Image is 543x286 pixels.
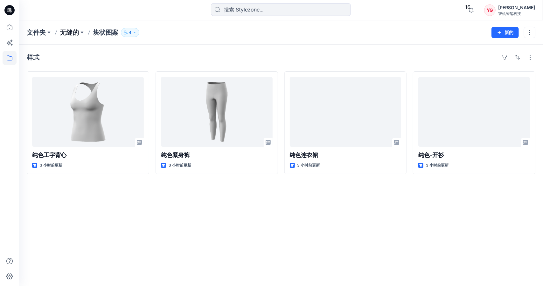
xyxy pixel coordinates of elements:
[161,152,190,158] font: 纯色紧身裤
[60,28,79,37] a: 无缝的
[93,29,118,36] font: 块状图案
[491,27,519,38] button: 新的
[60,29,79,36] font: 无缝的
[27,28,46,37] a: 文件夹
[297,163,320,168] font: 3 小时前更新
[465,4,470,10] font: 16
[161,77,273,147] a: 纯色紧身裤
[211,3,351,16] input: 搜索 Stylezone...
[498,11,521,16] font: 智机智笔科技
[27,29,46,36] font: 文件夹
[418,77,530,147] a: 纯色-开衫
[290,77,401,147] a: 纯色连衣裙
[32,152,66,158] font: 纯色工字背心
[487,7,493,13] font: YG
[169,163,191,168] font: 3 小时前更新
[498,5,535,10] font: [PERSON_NAME]
[32,77,144,147] a: 纯色工字背心
[27,54,39,61] font: 样式
[121,28,139,37] button: 4
[418,152,444,158] font: 纯色-开衫
[40,163,62,168] font: 3 小时前更新
[129,30,131,35] font: 4
[290,152,318,158] font: 纯色连衣裙
[426,163,449,168] font: 3 小时前更新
